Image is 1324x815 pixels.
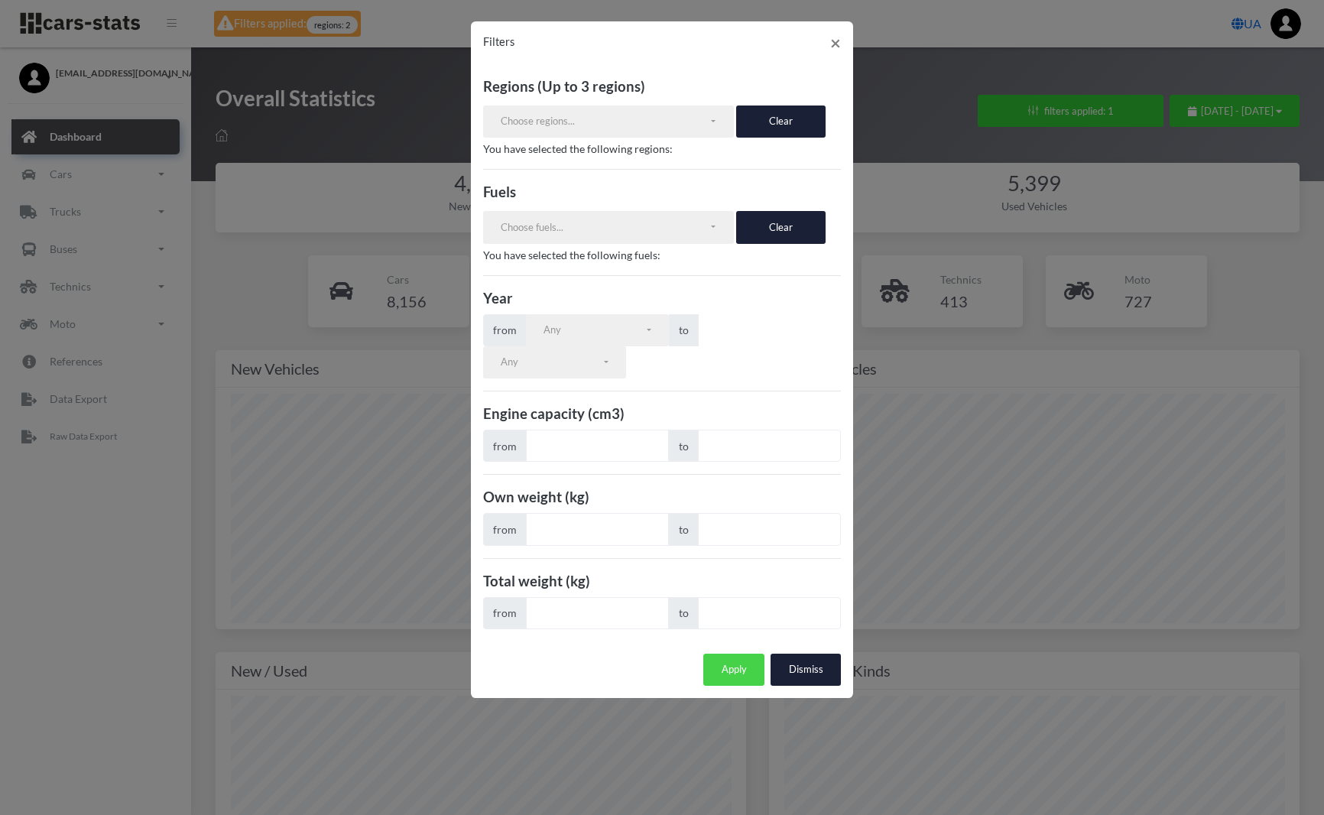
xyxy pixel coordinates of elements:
[483,573,590,589] b: Total weight (kg)
[483,513,527,545] span: from
[483,346,626,378] button: Any
[818,21,853,64] button: Close
[669,430,699,462] span: to
[669,597,699,629] span: to
[483,489,589,505] b: Own weight (kg)
[544,323,644,338] div: Any
[501,355,601,370] div: Any
[483,35,514,48] span: Filters
[483,290,513,307] b: Year
[483,430,527,462] span: from
[703,654,764,686] button: Apply
[501,114,709,129] div: Choose regions...
[483,248,660,261] span: You have selected the following fuels:
[669,513,699,545] span: to
[501,220,709,235] div: Choose fuels...
[526,314,669,346] button: Any
[483,106,734,138] button: Choose regions...
[483,142,673,155] span: You have selected the following regions:
[830,31,841,54] span: ×
[771,654,841,686] button: Dismiss
[483,597,527,629] span: from
[669,314,699,346] span: to
[483,405,625,422] b: Engine capacity (cm3)
[483,314,527,346] span: from
[736,211,826,243] button: Clear
[483,211,734,243] button: Choose fuels...
[736,106,826,138] button: Clear
[483,78,645,95] b: Regions (Up to 3 regions)
[483,183,516,200] b: Fuels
